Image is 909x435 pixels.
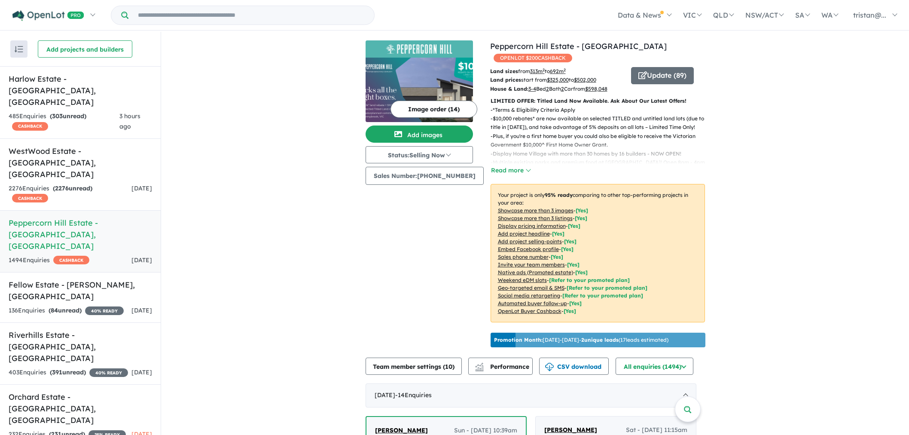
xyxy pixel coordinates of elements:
[9,368,128,378] div: 403 Enquir ies
[490,68,518,74] b: Land sizes
[468,358,533,375] button: Performance
[369,44,470,54] img: Peppercorn Hill Estate - Donnybrook Logo
[55,184,69,192] span: 2276
[530,68,545,74] u: 313 m
[53,184,92,192] strong: ( unread)
[491,106,712,114] p: - *Terms & Eligibility Criteria Apply
[131,184,152,192] span: [DATE]
[490,77,521,83] b: Land prices
[498,285,564,291] u: Geo-targeted email & SMS
[50,112,86,120] strong: ( unread)
[366,58,473,122] img: Peppercorn Hill Estate - Donnybrook
[131,368,152,376] span: [DATE]
[498,215,573,221] u: Showcase more than 3 listings
[52,368,62,376] span: 391
[12,122,48,131] span: CASHBACK
[491,114,712,132] p: - $10,000 rebates* are now available on selected TITLED and untitled land lots (due to title in [...
[89,368,128,377] span: 40 % READY
[9,184,131,204] div: 2276 Enquir ies
[567,285,647,291] span: [Refer to your promoted plan]
[569,300,582,306] span: [Yes]
[498,238,562,245] u: Add project selling-points
[494,337,543,343] b: Promotion Month:
[546,86,549,92] u: 2
[53,256,89,264] span: CASHBACK
[581,337,619,343] b: 2 unique leads
[131,256,152,264] span: [DATE]
[12,194,48,202] span: CASHBACK
[51,306,58,314] span: 84
[547,77,569,83] u: $ 325,000
[491,132,712,150] p: - Plus, if you're a first home buyer you could also be eligible to receive the Victorian Governme...
[52,112,63,120] span: 303
[494,54,572,62] span: OPENLOT $ 200 CASHBACK
[9,145,152,180] h5: WestWood Estate - [GEOGRAPHIC_DATA] , [GEOGRAPHIC_DATA]
[490,86,528,92] b: House & Land:
[567,261,580,268] span: [ Yes ]
[475,363,483,368] img: line-chart.svg
[543,67,545,72] sup: 2
[562,292,643,299] span: [Refer to your promoted plan]
[498,246,559,252] u: Embed Facebook profile
[498,207,573,214] u: Showcase more than 3 images
[498,261,565,268] u: Invite your team members
[564,238,577,245] span: [ Yes ]
[552,230,564,237] span: [ Yes ]
[131,306,152,314] span: [DATE]
[375,426,428,434] span: [PERSON_NAME]
[498,254,549,260] u: Sales phone number
[119,112,140,130] span: 3 hours ago
[498,292,560,299] u: Social media retargeting
[366,167,484,185] button: Sales Number:[PHONE_NUMBER]
[491,165,531,175] button: Read more
[445,363,452,371] span: 10
[528,86,536,92] u: 3-4
[545,192,573,198] b: 95 % ready
[490,85,625,93] p: Bed Bath Car from
[9,111,119,132] div: 485 Enquir ies
[551,254,563,260] span: [ Yes ]
[50,368,86,376] strong: ( unread)
[366,146,473,163] button: Status:Selling Now
[550,68,566,74] u: 692 m
[545,68,566,74] span: to
[545,363,554,371] img: download icon
[491,184,705,322] p: Your project is only comparing to other top-performing projects in your area: - - - - - - - - - -...
[498,230,550,237] u: Add project headline
[9,329,152,364] h5: Riverhills Estate - [GEOGRAPHIC_DATA] , [GEOGRAPHIC_DATA]
[490,67,625,76] p: from
[539,358,609,375] button: CSV download
[15,46,23,52] img: sort.svg
[498,277,547,283] u: Weekend eDM slots
[9,279,152,302] h5: Fellow Estate - [PERSON_NAME] , [GEOGRAPHIC_DATA]
[9,306,124,316] div: 136 Enquir ies
[564,308,576,314] span: [Yes]
[49,306,82,314] strong: ( unread)
[575,269,588,276] span: [Yes]
[390,101,477,118] button: Image order (14)
[490,41,667,51] a: Peppercorn Hill Estate - [GEOGRAPHIC_DATA]
[491,150,712,158] p: - Display Home Village with more than 30 homes by 16 builders - NOW OPEN!
[9,217,152,252] h5: Peppercorn Hill Estate - [GEOGRAPHIC_DATA] , [GEOGRAPHIC_DATA]
[130,6,372,25] input: Try estate name, suburb, builder or developer
[9,73,152,108] h5: Harlow Estate - [GEOGRAPHIC_DATA] , [GEOGRAPHIC_DATA]
[494,336,668,344] p: [DATE] - [DATE] - ( 17 leads estimated)
[476,363,529,371] span: Performance
[498,300,567,306] u: Automated buyer follow-up
[491,97,705,105] p: LIMITED OFFER: Titled Land Now Available. Ask About Our Latest Offers!
[853,11,886,19] span: tristan@...
[561,246,573,252] span: [ Yes ]
[366,358,462,375] button: Team member settings (10)
[498,308,561,314] u: OpenLot Buyer Cashback
[366,126,473,143] button: Add images
[85,306,124,315] span: 40 % READY
[585,86,607,92] u: $ 598,048
[490,76,625,84] p: start from
[544,426,597,434] span: [PERSON_NAME]
[366,40,473,122] a: Peppercorn Hill Estate - Donnybrook LogoPeppercorn Hill Estate - Donnybrook
[631,67,694,84] button: Update (89)
[569,77,596,83] span: to
[574,77,596,83] u: $ 502,000
[475,365,484,371] img: bar-chart.svg
[616,358,693,375] button: All enquiries (1494)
